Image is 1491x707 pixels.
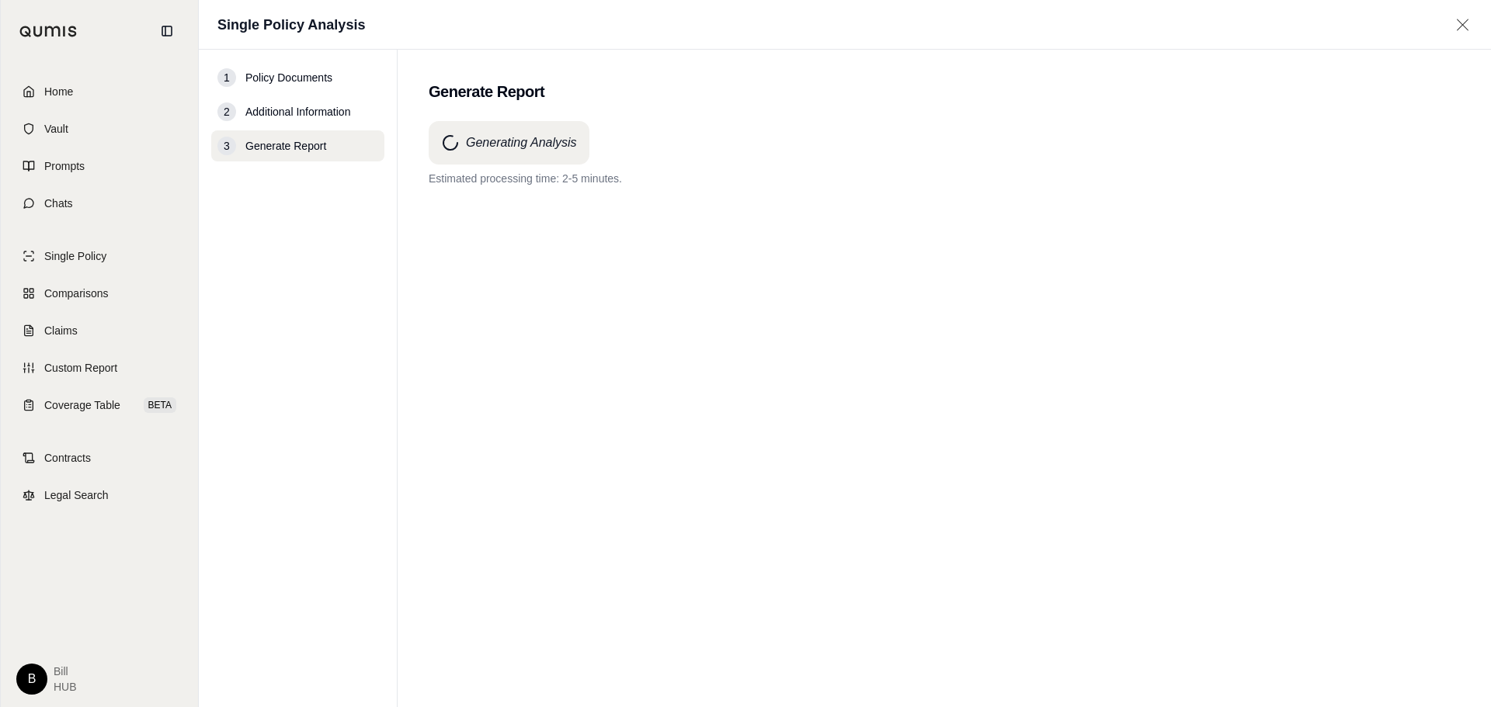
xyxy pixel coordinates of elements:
[10,186,189,220] a: Chats
[10,314,189,348] a: Claims
[245,70,332,85] span: Policy Documents
[54,664,77,679] span: Bill
[44,323,78,338] span: Claims
[217,102,236,121] div: 2
[44,360,117,376] span: Custom Report
[217,14,365,36] h1: Single Policy Analysis
[10,239,189,273] a: Single Policy
[217,137,236,155] div: 3
[44,487,109,503] span: Legal Search
[466,133,577,152] h4: Generating Analysis
[144,397,176,413] span: BETA
[44,450,91,466] span: Contracts
[10,351,189,385] a: Custom Report
[245,138,326,154] span: Generate Report
[155,19,179,43] button: Collapse sidebar
[54,679,77,695] span: HUB
[429,81,1460,102] h2: Generate Report
[44,158,85,174] span: Prompts
[10,388,189,422] a: Coverage TableBETA
[10,75,189,109] a: Home
[44,248,106,264] span: Single Policy
[217,68,236,87] div: 1
[44,84,73,99] span: Home
[16,664,47,695] div: B
[10,441,189,475] a: Contracts
[44,121,68,137] span: Vault
[245,104,350,120] span: Additional Information
[19,26,78,37] img: Qumis Logo
[44,397,120,413] span: Coverage Table
[10,276,189,310] a: Comparisons
[10,112,189,146] a: Vault
[429,171,1460,186] p: Estimated processing time: 2-5 minutes.
[10,478,189,512] a: Legal Search
[44,196,73,211] span: Chats
[10,149,189,183] a: Prompts
[44,286,108,301] span: Comparisons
